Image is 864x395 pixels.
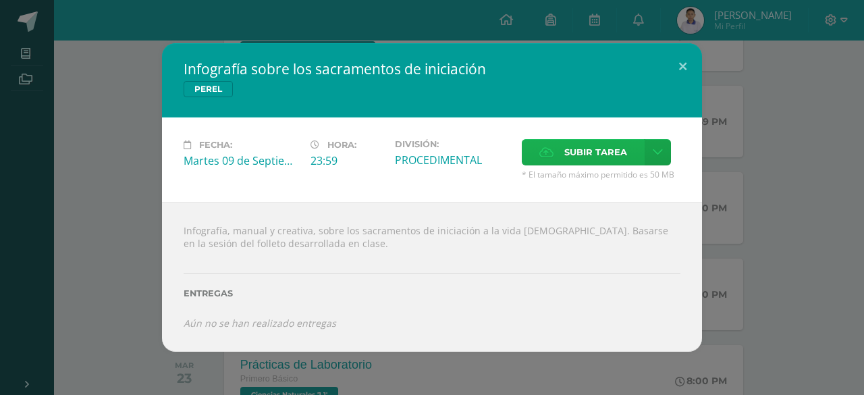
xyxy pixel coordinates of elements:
div: Infografía, manual y creativa, sobre los sacramentos de iniciación a la vida [DEMOGRAPHIC_DATA]. ... [162,202,702,351]
span: Fecha: [199,140,232,150]
i: Aún no se han realizado entregas [184,317,336,330]
span: PEREL [184,81,233,97]
div: 23:59 [310,153,384,168]
span: Subir tarea [564,140,627,165]
label: Entregas [184,288,680,298]
span: * El tamaño máximo permitido es 50 MB [522,169,680,180]
span: Hora: [327,140,356,150]
label: División: [395,139,511,149]
h2: Infografía sobre los sacramentos de iniciación [184,59,680,78]
div: PROCEDIMENTAL [395,153,511,167]
div: Martes 09 de Septiembre [184,153,300,168]
button: Close (Esc) [664,43,702,89]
